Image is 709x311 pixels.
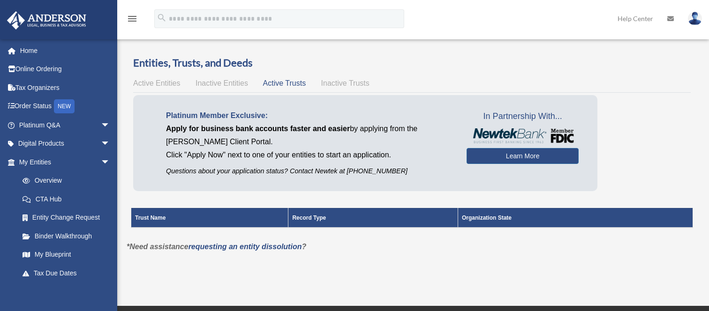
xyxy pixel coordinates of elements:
[7,134,124,153] a: Digital Productsarrow_drop_down
[54,99,75,113] div: NEW
[166,109,453,122] p: Platinum Member Exclusive:
[127,243,306,251] em: *Need assistance ?
[263,79,306,87] span: Active Trusts
[688,12,702,25] img: User Pic
[13,245,120,264] a: My Blueprint
[13,171,115,190] a: Overview
[471,128,574,143] img: NewtekBankLogoSM.png
[166,122,453,148] p: by applying from the [PERSON_NAME] Client Portal.
[7,97,124,116] a: Order StatusNEW
[157,13,167,23] i: search
[7,78,124,97] a: Tax Organizers
[13,208,120,227] a: Entity Change Request
[133,79,180,87] span: Active Entities
[13,190,120,208] a: CTA Hub
[196,79,248,87] span: Inactive Entities
[189,243,302,251] a: requesting an entity dissolution
[166,148,453,162] p: Click "Apply Now" next to one of your entities to start an application.
[101,153,120,172] span: arrow_drop_down
[467,109,579,124] span: In Partnership With...
[166,125,350,133] span: Apply for business bank accounts faster and easier
[7,116,124,134] a: Platinum Q&Aarrow_drop_down
[131,208,288,228] th: Trust Name
[101,116,120,135] span: arrow_drop_down
[13,264,120,282] a: Tax Due Dates
[127,16,138,24] a: menu
[13,227,120,245] a: Binder Walkthrough
[7,60,124,79] a: Online Ordering
[458,208,693,228] th: Organization State
[288,208,458,228] th: Record Type
[127,13,138,24] i: menu
[101,134,120,154] span: arrow_drop_down
[4,11,89,30] img: Anderson Advisors Platinum Portal
[7,41,124,60] a: Home
[321,79,370,87] span: Inactive Trusts
[166,165,453,177] p: Questions about your application status? Contact Newtek at [PHONE_NUMBER]
[133,56,691,70] h3: Entities, Trusts, and Deeds
[7,153,120,171] a: My Entitiesarrow_drop_down
[467,148,579,164] a: Learn More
